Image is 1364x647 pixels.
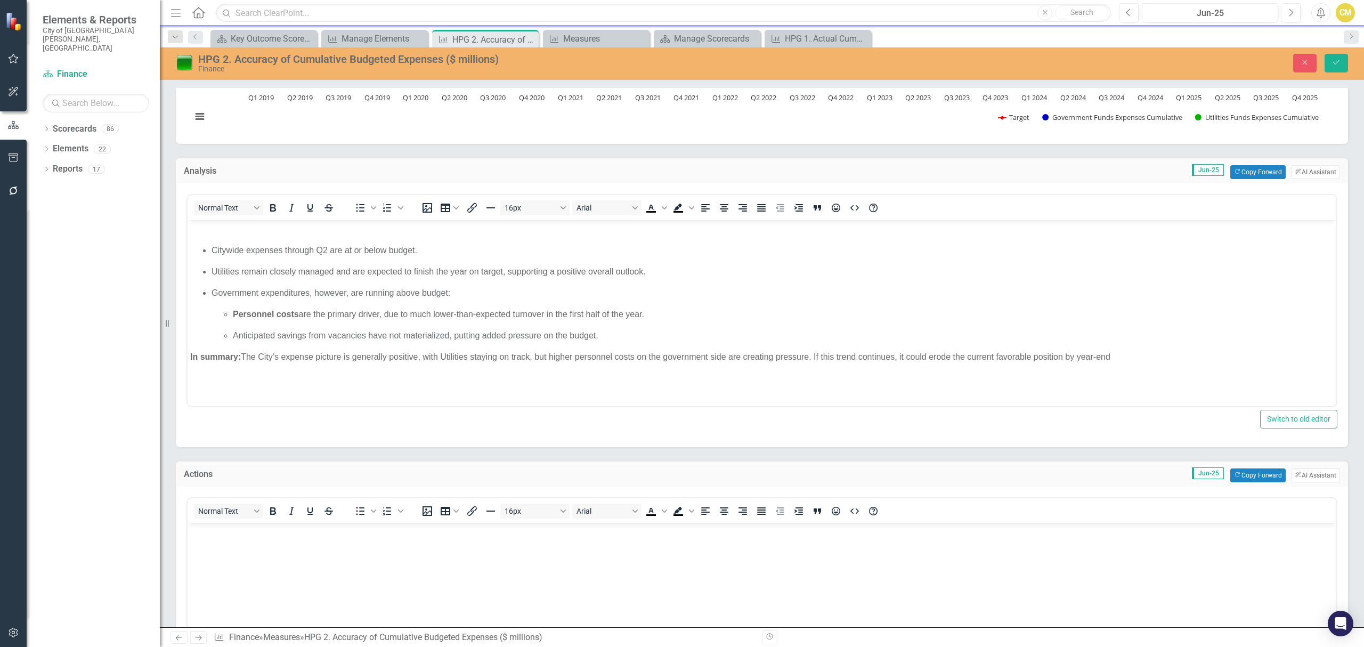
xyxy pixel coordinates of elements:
[43,13,149,26] span: Elements & Reports
[696,504,715,519] button: Align left
[1021,93,1048,102] text: Q1 2024
[351,504,378,519] div: Bullet list
[771,200,789,215] button: Decrease indent
[828,93,854,102] text: Q4 2022
[1192,467,1224,479] span: Jun-25
[790,93,815,102] text: Q3 2022
[505,204,557,212] span: 16px
[463,504,481,519] button: Insert/edit link
[403,93,428,102] text: Q1 2020
[1070,8,1093,17] span: Search
[1230,165,1285,179] button: Copy Forward
[282,504,301,519] button: Italic
[944,93,970,102] text: Q3 2023
[94,144,111,153] div: 22
[1292,93,1318,102] text: Q4 2025
[767,32,868,45] a: HPG 1. Actual Cumulative Revenue Compared to Budget ($ millions)
[563,32,647,45] div: Measures
[1195,113,1320,122] button: Show Utilities Funds Expenses Cumulative
[216,4,1111,22] input: Search ClearPoint...
[752,504,770,519] button: Justify
[184,470,372,479] h3: Actions
[301,200,319,215] button: Underline
[1055,5,1108,20] button: Search
[1060,93,1086,102] text: Q2 2024
[1138,93,1164,102] text: Q4 2024
[734,504,752,519] button: Align right
[198,65,841,73] div: Finance
[500,504,570,519] button: Font size 16px
[452,33,536,46] div: HPG 2. Accuracy of Cumulative Budgeted Expenses ($ millions)
[1336,3,1355,22] button: CM
[437,504,462,519] button: Table
[867,93,892,102] text: Q1 2023
[304,632,542,642] div: HPG 2. Accuracy of Cumulative Budgeted Expenses ($ millions)
[1146,7,1274,20] div: Jun-25
[482,504,500,519] button: Horizontal line
[1205,112,1319,122] text: Utilities Funds Expenses Cumulative
[43,68,149,80] a: Finance
[864,200,882,215] button: Help
[248,93,274,102] text: Q1 2019
[696,200,715,215] button: Align left
[785,32,868,45] div: HPG 1. Actual Cumulative Revenue Compared to Budget ($ millions)
[351,200,378,215] div: Bullet list
[1215,93,1240,102] text: Q2 2025
[198,53,841,65] div: HPG 2. Accuracy of Cumulative Budgeted Expenses ($ millions)
[734,200,752,215] button: Align right
[53,143,88,155] a: Elements
[771,504,789,519] button: Decrease indent
[808,200,826,215] button: Blockquote
[905,93,931,102] text: Q2 2023
[1230,468,1285,482] button: Copy Forward
[846,200,864,215] button: HTML Editor
[715,200,733,215] button: Align center
[635,93,661,102] text: Q3 2021
[378,200,405,215] div: Numbered list
[324,32,425,45] a: Manage Elements
[864,504,882,519] button: Help
[1042,113,1183,122] button: Show Government Funds Expenses Cumulative
[1253,93,1279,102] text: Q3 2025
[1291,165,1340,179] button: AI Assistant
[656,32,758,45] a: Manage Scorecards
[669,504,696,519] div: Background color Black
[264,200,282,215] button: Bold
[1009,112,1029,122] text: Target
[983,93,1008,102] text: Q4 2023
[715,504,733,519] button: Align center
[320,504,338,519] button: Strikethrough
[320,200,338,215] button: Strikethrough
[418,504,436,519] button: Insert image
[596,93,622,102] text: Q2 2021
[505,507,557,515] span: 16px
[998,113,1030,122] button: Show Target
[194,200,263,215] button: Block Normal Text
[482,200,500,215] button: Horizontal line
[301,504,319,519] button: Underline
[214,632,754,644] div: » »
[264,504,282,519] button: Bold
[808,504,826,519] button: Blockquote
[572,200,642,215] button: Font Arial
[1052,112,1182,122] text: Government Funds Expenses Cumulative
[437,200,462,215] button: Table
[827,504,845,519] button: Emojis
[188,220,1336,406] iframe: Rich Text Area
[184,166,392,176] h3: Analysis
[213,32,314,45] a: Key Outcome Scorecard
[1192,164,1224,176] span: Jun-25
[790,200,808,215] button: Increase indent
[846,504,864,519] button: HTML Editor
[669,200,696,215] div: Background color Black
[43,94,149,112] input: Search Below...
[102,124,119,133] div: 86
[192,109,207,124] button: View chart menu, Chart
[673,93,699,102] text: Q4 2021
[577,507,629,515] span: Arial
